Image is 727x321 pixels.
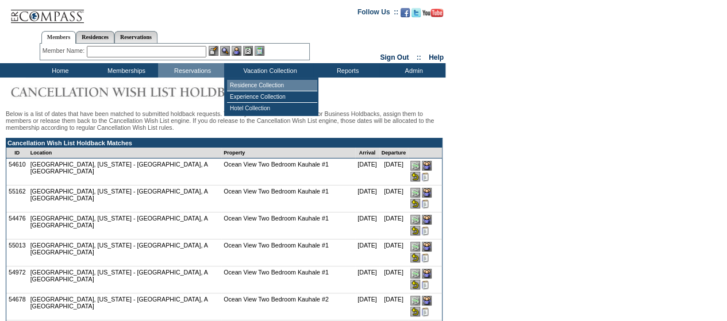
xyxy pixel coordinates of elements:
td: 54972 [6,266,28,293]
input: Taking steps to drive increased bookings to non-incremental cost locations. Please enter any capt... [422,172,429,181]
td: Residence Collection [227,80,317,91]
a: Members [41,31,76,44]
td: 55013 [6,239,28,266]
img: Give this reservation to a member [422,188,432,198]
a: Become our fan on Facebook [401,11,410,18]
td: Admin [379,63,445,78]
input: Release this reservation back into the Cancellation Wish List queue [410,280,420,289]
span: :: [417,53,421,61]
a: Subscribe to our YouTube Channel [422,11,443,18]
img: Follow us on Twitter [411,8,421,17]
input: Give this reservation to Sales [410,269,420,279]
td: [DATE] [355,266,379,293]
td: [DATE] [379,158,409,185]
td: 54476 [6,212,28,239]
td: Home [26,63,92,78]
td: [DATE] [355,185,379,212]
a: Reservations [114,31,157,43]
img: b_calculator.gif [255,46,264,56]
img: Cancellation Wish List Holdback Matches [6,80,351,103]
td: [GEOGRAPHIC_DATA], [US_STATE] - [GEOGRAPHIC_DATA], A [GEOGRAPHIC_DATA] [28,185,221,212]
input: Give this reservation to Sales [410,296,420,305]
td: [GEOGRAPHIC_DATA], [US_STATE] - [GEOGRAPHIC_DATA], A [GEOGRAPHIC_DATA] [28,158,221,185]
img: Become our fan on Facebook [401,8,410,17]
a: Help [429,53,444,61]
td: [DATE] [379,212,409,239]
input: Give this reservation to Sales [410,215,420,225]
td: [DATE] [355,239,379,266]
td: Ocean View Two Bedroom Kauhale #1 [221,266,355,293]
td: ID [6,148,28,158]
td: Ocean View Two Bedroom Kauhale #1 [221,212,355,239]
input: Taking steps to drive increased bookings to non-incremental cost locations. Please enter any capt... [422,226,429,235]
td: Location [28,148,221,158]
input: Release this reservation back into the Cancellation Wish List queue [410,253,420,262]
td: [GEOGRAPHIC_DATA], [US_STATE] - [GEOGRAPHIC_DATA], A [GEOGRAPHIC_DATA] [28,239,221,266]
a: Follow us on Twitter [411,11,421,18]
td: 55162 [6,185,28,212]
td: Hotel Collection [227,103,317,114]
td: [DATE] [379,293,409,320]
td: [DATE] [355,293,379,320]
img: Impersonate [232,46,241,56]
td: Ocean View Two Bedroom Kauhale #1 [221,185,355,212]
input: Taking steps to drive increased bookings to non-incremental cost locations. Please enter any capt... [422,253,429,262]
input: Release this reservation back into the Cancellation Wish List queue [410,226,420,235]
img: Give this reservation to a member [422,242,432,252]
input: Give this reservation to Sales [410,242,420,252]
a: Sign Out [380,53,409,61]
input: Taking steps to drive increased bookings to non-incremental cost locations. Please enter any capt... [422,199,429,208]
input: Release this reservation back into the Cancellation Wish List queue [410,172,420,181]
td: Arrival [355,148,379,158]
img: View [220,46,230,56]
td: Ocean View Two Bedroom Kauhale #1 [221,239,355,266]
input: Taking steps to drive increased bookings to non-incremental cost locations. Please enter any capt... [422,280,429,289]
td: [GEOGRAPHIC_DATA], [US_STATE] - [GEOGRAPHIC_DATA], A [GEOGRAPHIC_DATA] [28,293,221,320]
td: [DATE] [379,266,409,293]
td: Departure [379,148,409,158]
a: Residences [76,31,114,43]
td: Memberships [92,63,158,78]
td: 54678 [6,293,28,320]
img: Reservations [243,46,253,56]
input: Give this reservation to Sales [410,161,420,171]
input: Release this reservation back into the Cancellation Wish List queue [410,307,420,316]
img: Give this reservation to a member [422,215,432,225]
td: Follow Us :: [357,7,398,21]
td: Vacation Collection [224,63,313,78]
td: [DATE] [355,158,379,185]
img: Subscribe to our YouTube Channel [422,9,443,17]
td: Experience Collection [227,91,317,103]
img: Give this reservation to a member [422,269,432,279]
div: Member Name: [43,46,87,56]
td: Reservations [158,63,224,78]
td: [DATE] [379,185,409,212]
td: [GEOGRAPHIC_DATA], [US_STATE] - [GEOGRAPHIC_DATA], A [GEOGRAPHIC_DATA] [28,212,221,239]
input: Give this reservation to Sales [410,188,420,198]
td: Property [221,148,355,158]
input: Taking steps to drive increased bookings to non-incremental cost locations. Please enter any capt... [422,307,429,316]
td: [DATE] [379,239,409,266]
td: Ocean View Two Bedroom Kauhale #2 [221,293,355,320]
td: Cancellation Wish List Holdback Matches [6,138,442,148]
img: Give this reservation to a member [422,161,432,171]
input: Release this reservation back into the Cancellation Wish List queue [410,199,420,208]
td: Reports [313,63,379,78]
td: 54610 [6,158,28,185]
img: Give this reservation to a member [422,296,432,305]
td: [GEOGRAPHIC_DATA], [US_STATE] - [GEOGRAPHIC_DATA], A [GEOGRAPHIC_DATA] [28,266,221,293]
td: [DATE] [355,212,379,239]
img: b_edit.gif [209,46,218,56]
td: Ocean View Two Bedroom Kauhale #1 [221,158,355,185]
